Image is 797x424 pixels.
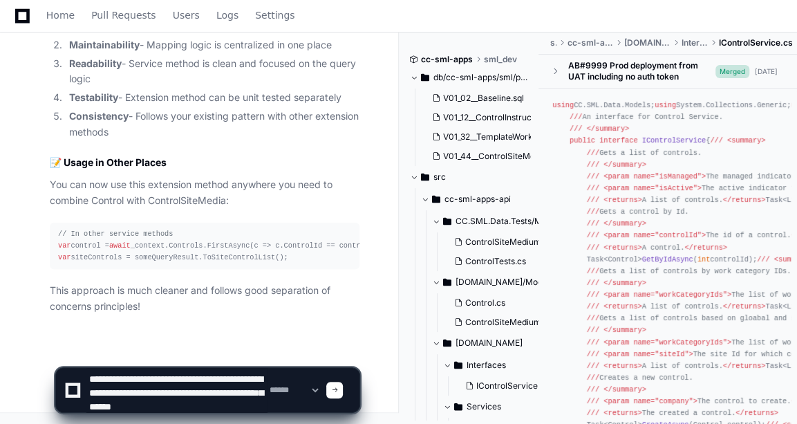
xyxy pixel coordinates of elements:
span: /// [587,149,599,157]
span: <param name="isManaged"> [603,172,706,181]
span: /// [570,125,582,133]
button: ControlSiteMediumTests.cs [449,232,554,252]
span: A list of controls. [587,303,766,311]
span: var [58,253,71,261]
span: Gets a list of controls by work category IDs. [587,267,791,275]
button: V01_44__ControlSiteMediaMediaIdNullable.sql [426,147,532,166]
span: int [697,255,710,264]
span: [DOMAIN_NAME] [624,37,671,48]
span: Logs [216,11,238,19]
strong: Consistency [69,110,129,122]
span: ControlSiteMedium.cs [465,317,552,328]
span: Settings [255,11,294,19]
button: V01_12__ControlInstruction.sql [426,108,532,127]
svg: Directory [432,191,440,208]
svg: Directory [443,213,451,230]
div: control = _context.Controls.FirstAsync(c => c.ControlId == controlId); csm = _context.ControlSite... [58,228,351,264]
span: Interfaces [682,37,708,48]
span: IControlService.cs [719,37,793,48]
button: V01_32__TemplateWorkCategoryGuidAdd.sql [426,127,532,147]
span: // In other service methods [58,230,173,238]
p: This approach is much cleaner and follows good separation of concerns principles! [50,283,359,315]
h2: 📝 Usage in Other Places [50,156,359,169]
span: GetByIdAsync [642,255,693,264]
span: V01_32__TemplateWorkCategoryGuidAdd.sql [443,131,616,142]
span: ControlSiteMediumTests.cs [465,237,572,248]
span: <summary> [727,137,765,145]
button: [DOMAIN_NAME] [432,332,551,354]
span: A list of controls. [587,196,766,204]
span: /// [587,326,599,335]
span: V01_44__ControlSiteMediaMediaIdNullable.sql [443,151,623,162]
span: <param name="workCategoryIds"> [603,338,731,347]
button: db/cc-sml-apps/sml/public-all [410,66,529,89]
span: V01_02__Baseline.sql [443,93,524,104]
span: db/cc-sml-apps/sml/public-all [433,72,529,83]
button: [DOMAIN_NAME]/Models [432,271,551,293]
p: You can now use this extension method anywhere you need to combine Control with ControlSiteMedia: [50,177,359,209]
span: var [58,241,71,250]
span: src [550,37,556,48]
span: /// [587,160,599,169]
span: /// [587,243,599,252]
li: - Extension method can be unit tested separately [65,90,359,106]
span: controlId [697,255,749,264]
span: src [433,172,446,183]
span: <returns> [603,303,641,311]
span: /// [587,338,599,347]
span: sml_dev [484,54,517,65]
svg: Directory [421,169,429,185]
span: /// [587,184,599,192]
span: Home [46,11,75,19]
span: /// [587,279,599,287]
div: [DATE] [755,66,778,77]
span: V01_12__ControlInstruction.sql [443,112,559,123]
svg: Directory [443,335,451,351]
span: Pull Requests [91,11,156,19]
span: <returns> [603,196,641,204]
span: /// [587,291,599,299]
span: <param name="controlId"> [603,232,706,240]
svg: Directory [421,69,429,86]
span: cc-sml-apps [421,54,473,65]
span: cc-sml-apps-api [444,194,511,205]
strong: Testability [69,91,118,103]
div: AB#9999 Prod deployment from UAT including no auth token [568,60,715,82]
span: using [552,101,574,109]
li: - Service method is clean and focused on the query logic [65,56,359,88]
span: /// [757,255,769,264]
span: [DOMAIN_NAME]/Models [456,277,551,288]
span: <param name="workCategoryIds"> [603,291,731,299]
span: CC.SML.Data.Tests/Models [456,216,551,227]
span: /// [587,303,599,311]
span: Users [173,11,200,19]
span: /// [587,220,599,228]
span: /// [710,137,722,145]
span: </returns> [684,243,727,252]
span: public [570,137,595,145]
span: </summary> [587,125,630,133]
strong: Maintainability [69,39,140,50]
button: cc-sml-apps-api [421,188,540,210]
button: Control.cs [449,293,552,313]
span: Task<Control> ( ) [587,255,753,264]
button: ControlTests.cs [449,252,554,271]
span: A control. [587,243,727,252]
span: Merged [715,65,749,78]
strong: Readability [69,57,122,69]
span: /// [587,232,599,240]
svg: Directory [443,274,451,291]
li: - Follows your existing pattern with other extension methods [65,109,359,140]
span: </summary> [603,279,646,287]
span: await [109,241,131,250]
span: </returns> [723,196,766,204]
span: /// [570,113,582,122]
span: <param name="isActive"> [603,184,702,192]
span: /// [587,315,599,323]
span: <returns> [603,243,641,252]
button: V01_02__Baseline.sql [426,89,532,108]
span: Gets a list of controls. [587,149,702,157]
span: </returns> [723,303,766,311]
span: IControlService [642,137,706,145]
span: using [655,101,676,109]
